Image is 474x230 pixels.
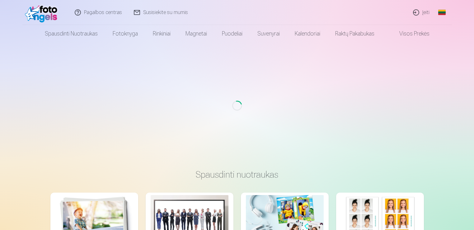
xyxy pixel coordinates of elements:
a: Visos prekės [382,25,437,42]
a: Magnetai [178,25,214,42]
a: Spausdinti nuotraukas [37,25,105,42]
h3: Spausdinti nuotraukas [55,169,419,180]
a: Suvenyrai [250,25,287,42]
img: /v1 [25,2,61,22]
a: Kalendoriai [287,25,328,42]
a: Rinkiniai [145,25,178,42]
a: Raktų pakabukas [328,25,382,42]
a: Puodeliai [214,25,250,42]
a: Fotoknyga [105,25,145,42]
